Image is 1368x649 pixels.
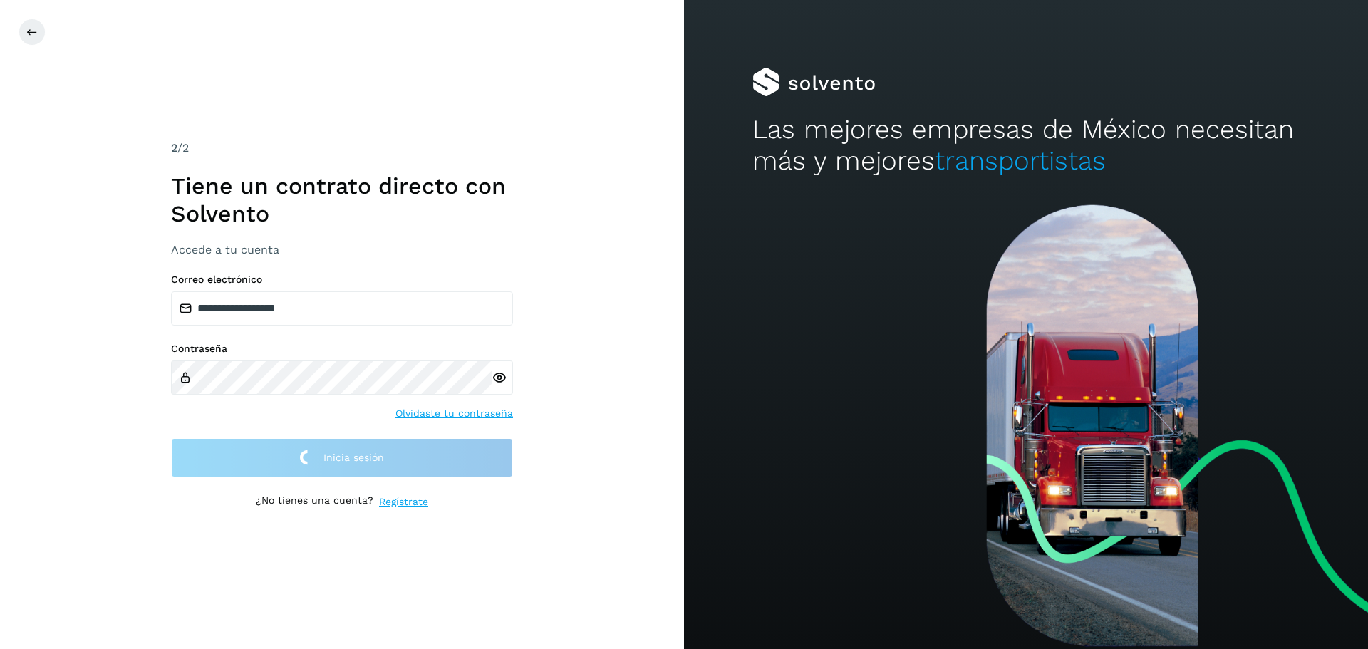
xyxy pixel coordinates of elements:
div: /2 [171,140,513,157]
a: Olvidaste tu contraseña [395,406,513,421]
span: Inicia sesión [323,452,384,462]
p: ¿No tienes una cuenta? [256,494,373,509]
h3: Accede a tu cuenta [171,243,513,256]
button: Inicia sesión [171,438,513,477]
h1: Tiene un contrato directo con Solvento [171,172,513,227]
label: Contraseña [171,343,513,355]
span: 2 [171,141,177,155]
label: Correo electrónico [171,274,513,286]
span: transportistas [935,145,1106,176]
h2: Las mejores empresas de México necesitan más y mejores [752,114,1300,177]
a: Regístrate [379,494,428,509]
